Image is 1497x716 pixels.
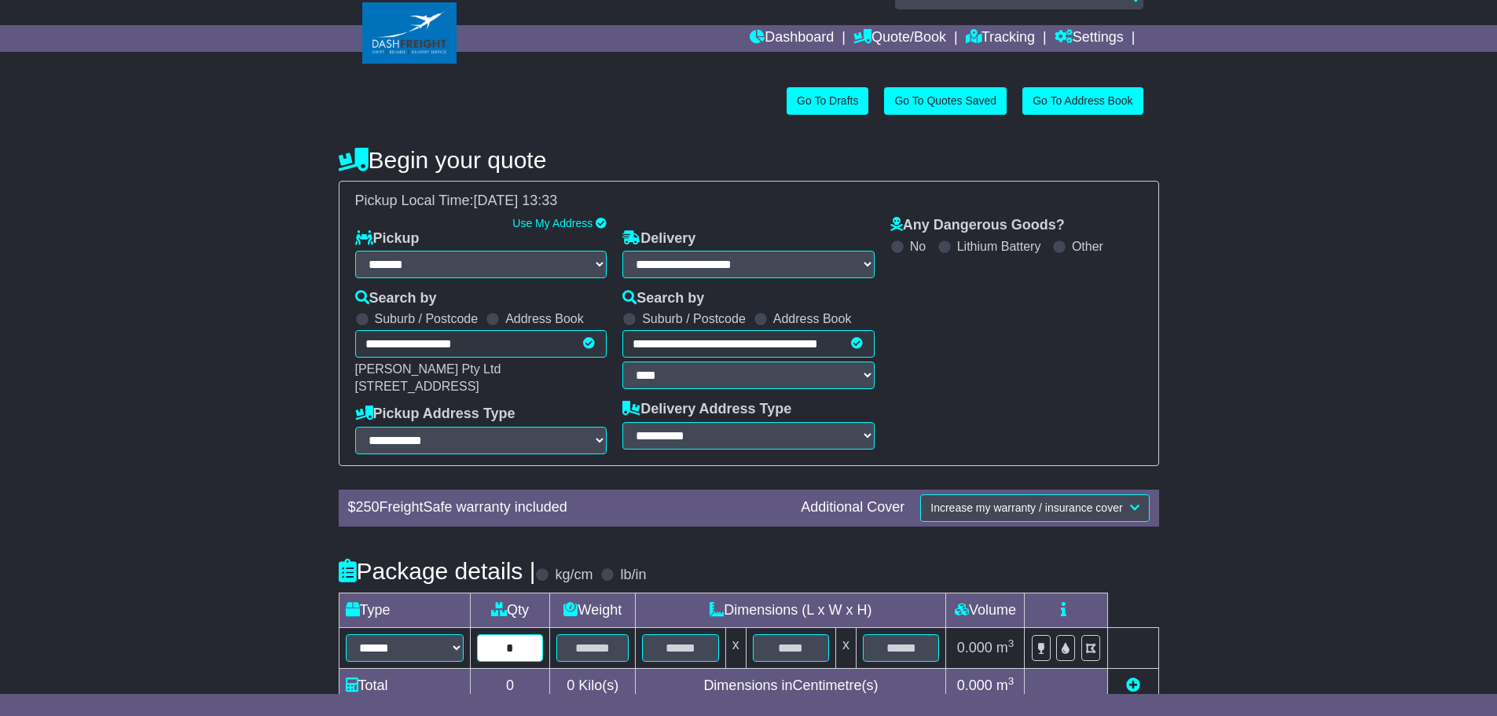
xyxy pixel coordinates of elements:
[347,193,1150,210] div: Pickup Local Time:
[474,193,558,208] span: [DATE] 13:33
[340,499,794,516] div: $ FreightSafe warranty included
[355,380,479,393] span: [STREET_ADDRESS]
[636,593,946,627] td: Dimensions (L x W x H)
[567,677,574,693] span: 0
[636,668,946,703] td: Dimensions in Centimetre(s)
[622,290,704,307] label: Search by
[355,362,501,376] span: [PERSON_NAME] Pty Ltd
[470,593,550,627] td: Qty
[620,567,646,584] label: lb/in
[725,627,746,668] td: x
[793,499,912,516] div: Additional Cover
[966,25,1035,52] a: Tracking
[642,311,746,326] label: Suburb / Postcode
[339,558,536,584] h4: Package details |
[375,311,479,326] label: Suburb / Postcode
[339,147,1159,173] h4: Begin your quote
[339,668,470,703] td: Total
[622,230,695,248] label: Delivery
[1072,239,1103,254] label: Other
[356,499,380,515] span: 250
[622,401,791,418] label: Delivery Address Type
[355,406,516,423] label: Pickup Address Type
[550,593,636,627] td: Weight
[957,677,992,693] span: 0.000
[355,290,437,307] label: Search by
[555,567,593,584] label: kg/cm
[773,311,852,326] label: Address Book
[890,217,1065,234] label: Any Dangerous Goods?
[1022,87,1143,115] a: Go To Address Book
[787,87,868,115] a: Go To Drafts
[996,677,1015,693] span: m
[957,640,992,655] span: 0.000
[884,87,1007,115] a: Go To Quotes Saved
[853,25,946,52] a: Quote/Book
[910,239,926,254] label: No
[836,627,857,668] td: x
[1008,637,1015,649] sup: 3
[512,217,593,229] a: Use My Address
[930,501,1122,514] span: Increase my warranty / insurance cover
[920,494,1149,522] button: Increase my warranty / insurance cover
[470,668,550,703] td: 0
[1055,25,1124,52] a: Settings
[750,25,834,52] a: Dashboard
[355,230,420,248] label: Pickup
[550,668,636,703] td: Kilo(s)
[1008,675,1015,687] sup: 3
[505,311,584,326] label: Address Book
[946,593,1025,627] td: Volume
[996,640,1015,655] span: m
[1126,677,1140,693] a: Add new item
[339,593,470,627] td: Type
[957,239,1041,254] label: Lithium Battery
